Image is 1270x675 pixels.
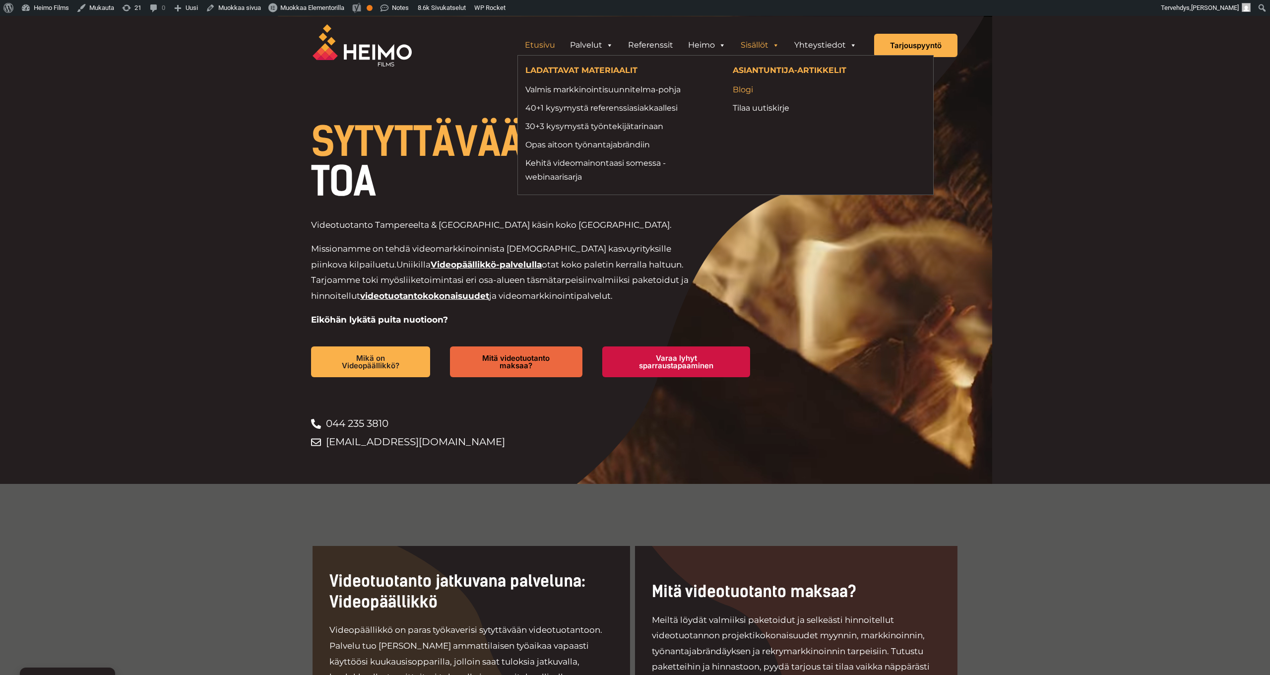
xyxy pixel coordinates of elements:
a: Opas aitoon työnantajabrändiin [525,138,718,151]
a: Valmis markkinointisuunnitelma-pohja [525,83,718,96]
span: SYTYTTÄVÄÄ [311,118,523,166]
span: Uniikilla [396,260,431,270]
a: Yhteystiedot [787,35,864,55]
a: 044 235 3810 [311,414,770,433]
span: [EMAIL_ADDRESS][DOMAIN_NAME] [323,433,505,451]
span: liiketoimintasi eri osa-alueen täsmätarpeisiin [403,275,593,285]
span: [PERSON_NAME] [1191,4,1239,11]
a: Mitä videotuotanto maksaa? [450,346,582,377]
a: Varaa lyhyt sparraustapaaminen [602,346,750,377]
a: videotuotantokokonaisuudet [360,291,489,301]
div: OK [367,5,373,11]
h2: Videotuotanto jatkuvana palveluna: Videopäällikkö [329,571,613,612]
a: Tilaa uutiskirje [733,101,925,115]
aside: Header Widget 1 [512,35,869,55]
a: Kehitä videomainontaasi somessa -webinaarisarja [525,156,718,183]
a: Sisällöt [733,35,787,55]
a: Palvelut [563,35,621,55]
a: 30+3 kysymystä työntekijätarinaan [525,120,718,133]
span: Mikä on Videopäällikkö? [327,354,414,369]
a: Mikä on Videopäällikkö? [311,346,430,377]
span: valmiiksi paketoidut ja hinnoitellut [311,275,689,301]
span: Mitä videotuotanto maksaa? [466,354,567,369]
span: 044 235 3810 [323,414,388,433]
span: Muokkaa Elementorilla [280,4,344,11]
a: Etusivu [517,35,563,55]
a: 40+1 kysymystä referenssiasiakkaallesi [525,101,718,115]
h4: LADATTAVAT MATERIAALIT [525,66,718,77]
h2: Mitä videotuotanto maksaa? [652,582,941,603]
a: Heimo [681,35,733,55]
a: [EMAIL_ADDRESS][DOMAIN_NAME] [311,433,770,451]
a: Blogi [733,83,925,96]
img: Heimo Filmsin logo [313,24,412,67]
h4: ASIANTUNTIJA-ARTIKKELIT [733,66,925,77]
a: Videopäällikkö-palvelulla [431,260,542,270]
a: Tarjouspyyntö [874,34,957,57]
p: Videotuotanto Tampereelta & [GEOGRAPHIC_DATA] käsin koko [GEOGRAPHIC_DATA]. [311,217,702,233]
span: ja videomarkkinointipalvelut. [489,291,613,301]
p: Missionamme on tehdä videomarkkinoinnista [DEMOGRAPHIC_DATA] kasvuyrityksille piinkova kilpailuetu. [311,241,702,304]
h1: VIDEOTUOTANTOA [311,122,770,202]
span: Varaa lyhyt sparraustapaaminen [618,354,734,369]
strong: Eiköhän lykätä puita nuotioon? [311,315,448,325]
a: Referenssit [621,35,681,55]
